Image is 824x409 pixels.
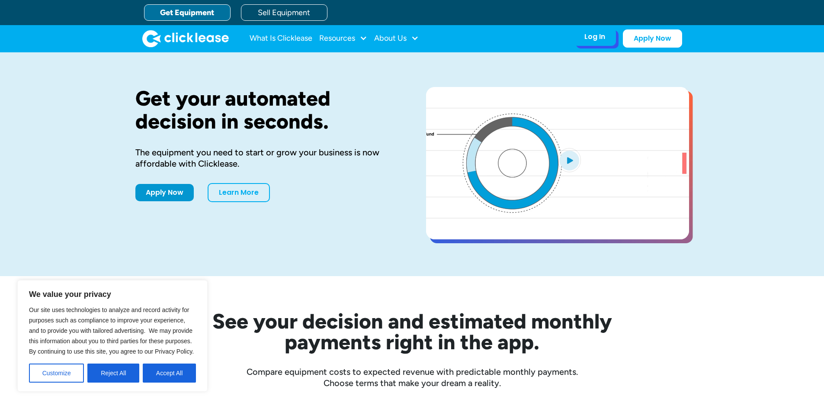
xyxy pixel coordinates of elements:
[87,364,139,383] button: Reject All
[426,87,689,239] a: open lightbox
[374,30,419,47] div: About Us
[17,280,208,392] div: We value your privacy
[29,306,194,355] span: Our site uses technologies to analyze and record activity for purposes such as compliance to impr...
[623,29,682,48] a: Apply Now
[241,4,327,21] a: Sell Equipment
[29,364,84,383] button: Customize
[143,364,196,383] button: Accept All
[29,289,196,300] p: We value your privacy
[135,184,194,201] a: Apply Now
[170,311,654,352] h2: See your decision and estimated monthly payments right in the app.
[135,87,398,133] h1: Get your automated decision in seconds.
[142,30,229,47] a: home
[142,30,229,47] img: Clicklease logo
[135,147,398,169] div: The equipment you need to start or grow your business is now affordable with Clicklease.
[135,366,689,389] div: Compare equipment costs to expected revenue with predictable monthly payments. Choose terms that ...
[250,30,312,47] a: What Is Clicklease
[584,32,605,41] div: Log In
[208,183,270,202] a: Learn More
[144,4,231,21] a: Get Equipment
[558,148,581,172] img: Blue play button logo on a light blue circular background
[319,30,367,47] div: Resources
